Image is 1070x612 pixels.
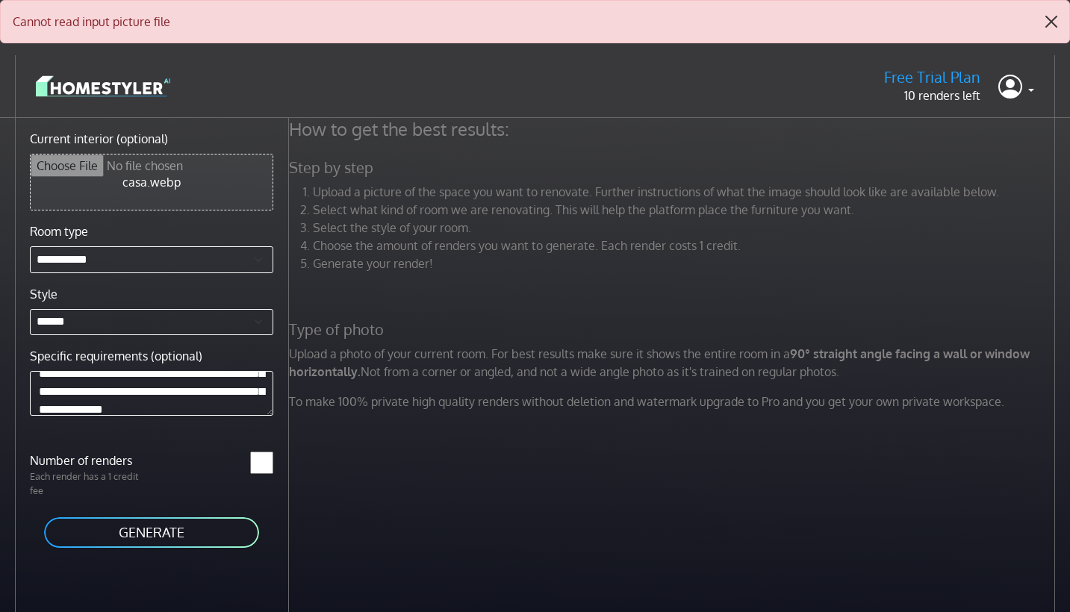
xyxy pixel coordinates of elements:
[280,118,1068,140] h4: How to get the best results:
[1033,1,1069,43] button: Close
[280,320,1068,339] h5: Type of photo
[280,393,1068,410] p: To make 100% private high quality renders without deletion and watermark upgrade to Pro and you g...
[313,201,1059,219] li: Select what kind of room we are renovating. This will help the platform place the furniture you w...
[884,68,980,87] h5: Free Trial Plan
[21,452,152,469] label: Number of renders
[280,345,1068,381] p: Upload a photo of your current room. For best results make sure it shows the entire room in a Not...
[884,87,980,104] p: 10 renders left
[43,516,261,549] button: GENERATE
[36,73,170,99] img: logo-3de290ba35641baa71223ecac5eacb59cb85b4c7fdf211dc9aaecaaee71ea2f8.svg
[30,130,168,148] label: Current interior (optional)
[289,346,1030,379] strong: 90° straight angle facing a wall or window horizontally.
[313,219,1059,237] li: Select the style of your room.
[30,222,88,240] label: Room type
[21,469,152,498] p: Each render has a 1 credit fee
[30,285,57,303] label: Style
[30,347,202,365] label: Specific requirements (optional)
[280,158,1068,177] h5: Step by step
[313,255,1059,272] li: Generate your render!
[313,237,1059,255] li: Choose the amount of renders you want to generate. Each render costs 1 credit.
[313,183,1059,201] li: Upload a picture of the space you want to renovate. Further instructions of what the image should...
